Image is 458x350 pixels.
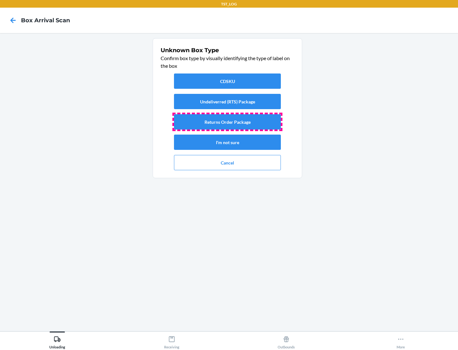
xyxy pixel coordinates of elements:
[278,333,295,349] div: Outbounds
[174,135,281,150] button: I'm not sure
[114,332,229,349] button: Receiving
[397,333,405,349] div: More
[174,114,281,129] button: Returns Order Package
[49,333,65,349] div: Unloading
[343,332,458,349] button: More
[221,1,237,7] p: TST_LOG
[174,155,281,170] button: Cancel
[21,16,70,24] h4: Box Arrival Scan
[174,73,281,89] button: CDSKU
[174,94,281,109] button: Undeliverred (RTS) Package
[229,332,343,349] button: Outbounds
[164,333,179,349] div: Receiving
[161,46,294,54] h1: Unknown Box Type
[161,54,294,70] p: Confirm box type by visually identifying the type of label on the box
